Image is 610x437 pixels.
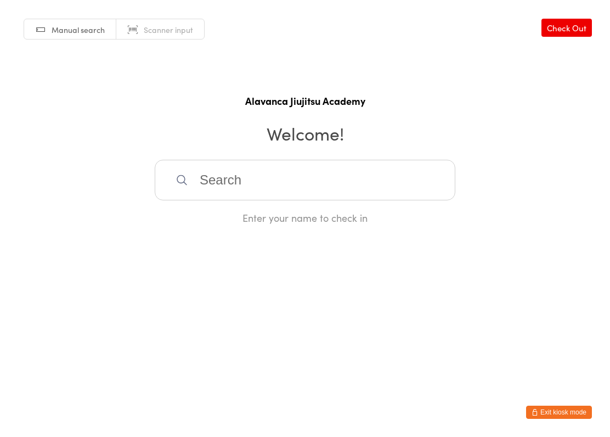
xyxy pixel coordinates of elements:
[11,94,599,108] h1: Alavanca Jiujitsu Academy
[11,121,599,145] h2: Welcome!
[541,19,592,37] a: Check Out
[144,24,193,35] span: Scanner input
[155,211,455,225] div: Enter your name to check in
[52,24,105,35] span: Manual search
[526,406,592,419] button: Exit kiosk mode
[155,160,455,200] input: Search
